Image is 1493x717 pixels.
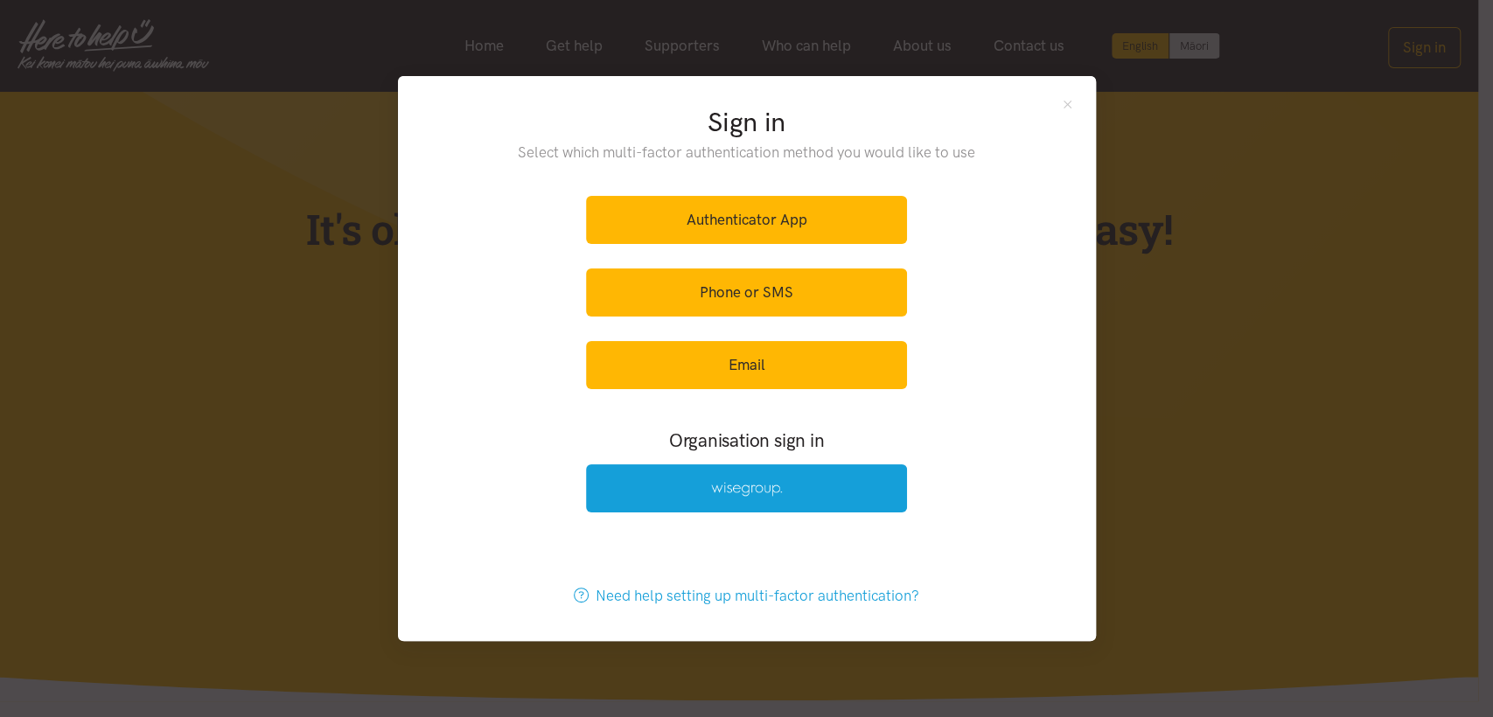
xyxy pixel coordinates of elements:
a: Authenticator App [586,196,907,244]
button: Close [1060,97,1075,112]
a: Email [586,341,907,389]
h2: Sign in [482,104,1011,141]
img: Wise Group [711,482,783,497]
a: Need help setting up multi-factor authentication? [555,572,938,620]
h3: Organisation sign in [539,428,955,453]
p: Select which multi-factor authentication method you would like to use [482,141,1011,164]
a: Phone or SMS [586,268,907,317]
